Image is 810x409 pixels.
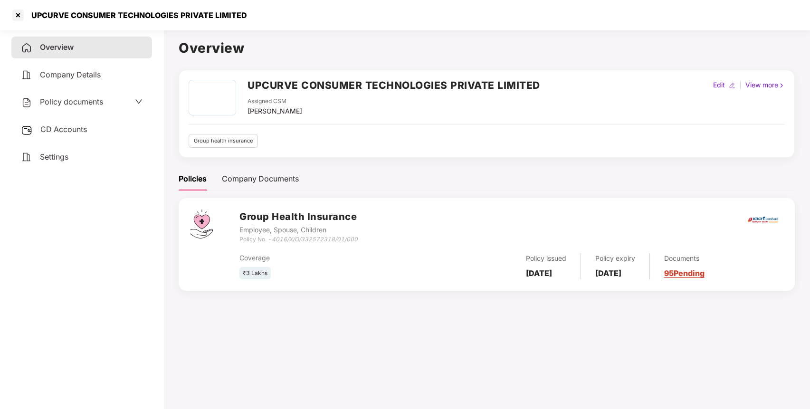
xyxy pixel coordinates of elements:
b: [DATE] [595,268,621,278]
a: 95 Pending [664,268,705,278]
img: rightIcon [778,82,785,89]
div: Edit [711,80,727,90]
img: svg+xml;base64,PHN2ZyB4bWxucz0iaHR0cDovL3d3dy53My5vcmcvMjAwMC9zdmciIHdpZHRoPSIyNCIgaGVpZ2h0PSIyNC... [21,69,32,81]
h2: UPCURVE CONSUMER TECHNOLOGIES PRIVATE LIMITED [248,77,540,93]
div: Policy issued [526,253,566,264]
h3: Group Health Insurance [239,209,358,224]
img: editIcon [729,82,735,89]
div: ₹3 Lakhs [239,267,271,280]
div: Employee, Spouse, Children [239,225,358,235]
span: Policy documents [40,97,103,106]
div: Coverage [239,253,421,263]
img: svg+xml;base64,PHN2ZyB4bWxucz0iaHR0cDovL3d3dy53My5vcmcvMjAwMC9zdmciIHdpZHRoPSIyNCIgaGVpZ2h0PSIyNC... [21,152,32,163]
div: | [737,80,743,90]
h1: Overview [179,38,795,58]
div: Assigned CSM [248,97,302,106]
img: svg+xml;base64,PHN2ZyB4bWxucz0iaHR0cDovL3d3dy53My5vcmcvMjAwMC9zdmciIHdpZHRoPSIyNCIgaGVpZ2h0PSIyNC... [21,42,32,54]
div: Company Documents [222,173,299,185]
i: 4016/X/O/332572318/01/000 [272,236,358,243]
img: icici.png [746,214,780,226]
img: svg+xml;base64,PHN2ZyB4bWxucz0iaHR0cDovL3d3dy53My5vcmcvMjAwMC9zdmciIHdpZHRoPSI0Ny43MTQiIGhlaWdodD... [190,209,213,238]
span: Company Details [40,70,101,79]
span: CD Accounts [40,124,87,134]
span: down [135,98,143,105]
div: Policies [179,173,207,185]
div: View more [743,80,787,90]
div: Group health insurance [189,134,258,148]
span: Settings [40,152,68,162]
div: [PERSON_NAME] [248,106,302,116]
img: svg+xml;base64,PHN2ZyB4bWxucz0iaHR0cDovL3d3dy53My5vcmcvMjAwMC9zdmciIHdpZHRoPSIyNCIgaGVpZ2h0PSIyNC... [21,97,32,108]
img: svg+xml;base64,PHN2ZyB3aWR0aD0iMjUiIGhlaWdodD0iMjQiIHZpZXdCb3g9IjAgMCAyNSAyNCIgZmlsbD0ibm9uZSIgeG... [21,124,33,136]
div: UPCURVE CONSUMER TECHNOLOGIES PRIVATE LIMITED [26,10,247,20]
b: [DATE] [526,268,552,278]
div: Policy No. - [239,235,358,244]
div: Policy expiry [595,253,635,264]
div: Documents [664,253,705,264]
span: Overview [40,42,74,52]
